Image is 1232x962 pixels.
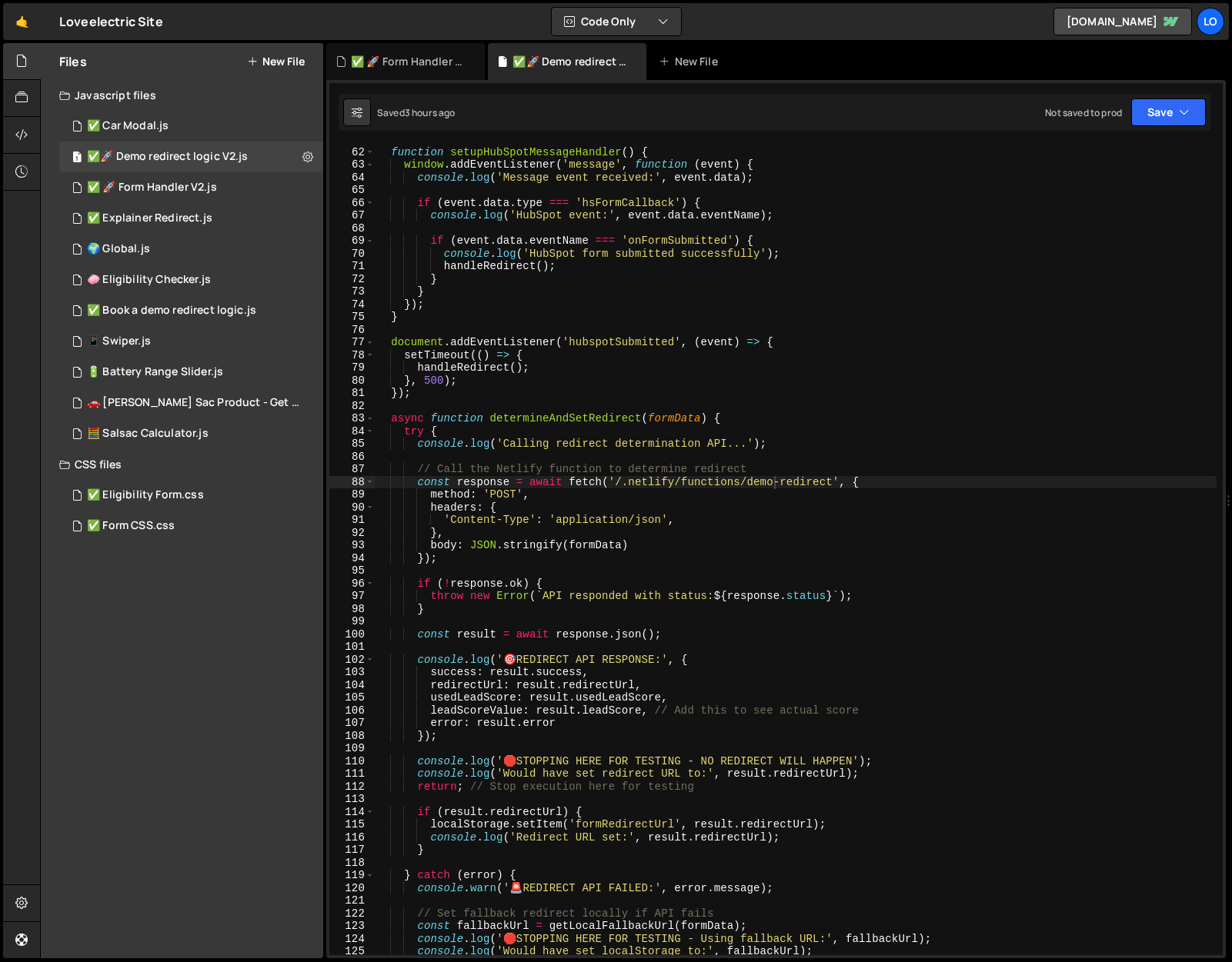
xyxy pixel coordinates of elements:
div: 8014/41995.js [59,111,323,141]
div: 118 [329,857,375,870]
div: 112 [329,781,375,794]
div: ✅ 🚀 Form Handler V2.js [59,172,323,203]
div: 80 [329,374,375,388]
div: 108 [329,730,375,743]
div: 72 [329,273,375,286]
div: 99 [329,615,375,628]
div: 8014/41355.js [59,295,323,326]
div: 125 [329,945,375,958]
div: 8014/34824.js [59,357,323,388]
div: 68 [329,222,375,235]
div: 8014/42769.js [59,234,323,265]
div: 96 [329,578,375,591]
div: ✅ 🚀 Form Handler V2.js [87,181,217,195]
div: 8014/41354.css [59,480,323,511]
div: 63 [329,158,375,171]
div: 8014/34949.js [59,326,323,357]
div: 102 [329,654,375,667]
span: 1 [72,152,82,165]
button: New File [247,55,305,68]
div: Javascript files [41,80,323,111]
div: 81 [329,387,375,400]
div: 🧮 Salsac Calculator.js [87,427,209,441]
button: Save [1131,98,1206,126]
div: 104 [329,679,375,692]
div: 73 [329,285,375,298]
div: Saved [377,106,456,119]
div: 109 [329,742,375,755]
div: ✅ Book a demo redirect logic.js [87,304,256,318]
div: 65 [329,184,375,197]
div: ✅ 🚀 Form Handler V2.js [351,54,466,69]
div: 75 [329,311,375,324]
div: 113 [329,793,375,806]
div: 8014/33036.js [59,388,329,418]
div: 77 [329,336,375,349]
div: 66 [329,197,375,210]
div: ✅ Car Modal.js [87,119,169,133]
div: 8014/42657.js [59,265,323,295]
div: 93 [329,539,375,552]
div: 8014/41778.js [59,203,323,234]
div: 83 [329,412,375,425]
div: 74 [329,298,375,311]
div: 87 [329,463,375,476]
div: 🔋 Battery Range Slider.js [87,365,223,379]
div: 📱 Swiper.js [87,335,151,348]
div: 107 [329,717,375,730]
div: 119 [329,869,375,882]
a: Lo [1197,8,1224,35]
div: 🌍 Global.js [87,242,150,256]
h2: Files [59,53,87,70]
div: 116 [329,831,375,844]
div: 100 [329,628,375,641]
div: 115 [329,818,375,831]
div: 114 [329,806,375,819]
div: 98 [329,603,375,616]
a: 🤙 [3,3,41,40]
div: 111 [329,767,375,781]
div: CSS files [41,449,323,480]
div: 91 [329,514,375,527]
div: 122 [329,907,375,920]
div: 70 [329,248,375,261]
div: 120 [329,882,375,895]
div: ✅ Eligibility Form.css [87,488,204,502]
div: 85 [329,438,375,451]
div: 89 [329,488,375,501]
div: 67 [329,209,375,222]
div: 110 [329,755,375,768]
div: 8014/41351.css [59,511,323,541]
div: 90 [329,501,375,514]
div: 🧼 Eligibility Checker.js [87,273,211,287]
div: 92 [329,527,375,540]
div: 86 [329,451,375,464]
div: ✅🚀 Demo redirect logic V2.js [512,54,628,69]
div: 95 [329,564,375,578]
div: 76 [329,324,375,337]
div: ✅ Explainer Redirect.js [87,211,212,225]
div: ✅🚀 Demo redirect logic V2.js [87,150,248,164]
div: 64 [329,171,375,185]
div: New File [659,54,723,69]
div: 103 [329,666,375,679]
div: 8014/28850.js [59,418,323,449]
div: 3 hours ago [405,106,456,119]
div: 97 [329,590,375,603]
div: 124 [329,933,375,946]
div: 62 [329,146,375,159]
div: 117 [329,844,375,857]
div: 79 [329,361,375,374]
div: ✅ Form CSS.css [87,519,175,533]
div: 106 [329,704,375,717]
div: Loveelectric Site [59,12,163,31]
div: 123 [329,920,375,933]
div: Not saved to prod [1045,106,1122,119]
div: 71 [329,260,375,273]
a: [DOMAIN_NAME] [1053,8,1192,35]
div: 121 [329,894,375,907]
div: 88 [329,476,375,489]
div: 101 [329,641,375,654]
button: Code Only [552,8,681,35]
